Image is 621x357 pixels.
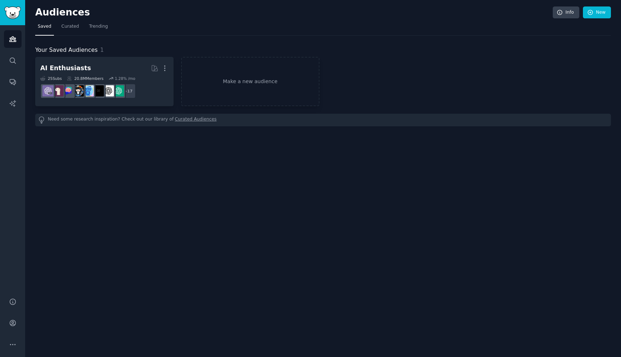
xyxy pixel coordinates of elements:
a: Info [553,6,579,19]
a: AI Enthusiasts25Subs20.8MMembers1.28% /mo+17ChatGPTOpenAIArtificialInteligenceartificialaiArtChat... [35,57,174,106]
img: ChatGPTPromptGenius [63,85,74,96]
a: Curated Audiences [175,116,217,124]
div: AI Enthusiasts [40,64,91,73]
img: OpenAI [103,85,114,96]
div: 25 Sub s [40,76,62,81]
img: aiArt [73,85,84,96]
div: + 17 [121,83,136,99]
a: Saved [35,21,54,36]
a: Make a new audience [181,57,319,106]
a: Curated [59,21,82,36]
div: 20.8M Members [67,76,103,81]
h2: Audiences [35,7,553,18]
a: Trending [87,21,110,36]
span: Saved [38,23,51,30]
img: LocalLLaMA [52,85,64,96]
a: New [583,6,611,19]
span: Your Saved Audiences [35,46,98,55]
span: Curated [61,23,79,30]
img: GummySearch logo [4,6,21,19]
div: 1.28 % /mo [115,76,135,81]
div: Need some research inspiration? Check out our library of [35,114,611,126]
img: ArtificialInteligence [93,85,104,96]
span: 1 [100,46,104,53]
img: ChatGPTPro [42,85,54,96]
img: ChatGPT [113,85,124,96]
span: Trending [89,23,108,30]
img: artificial [83,85,94,96]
